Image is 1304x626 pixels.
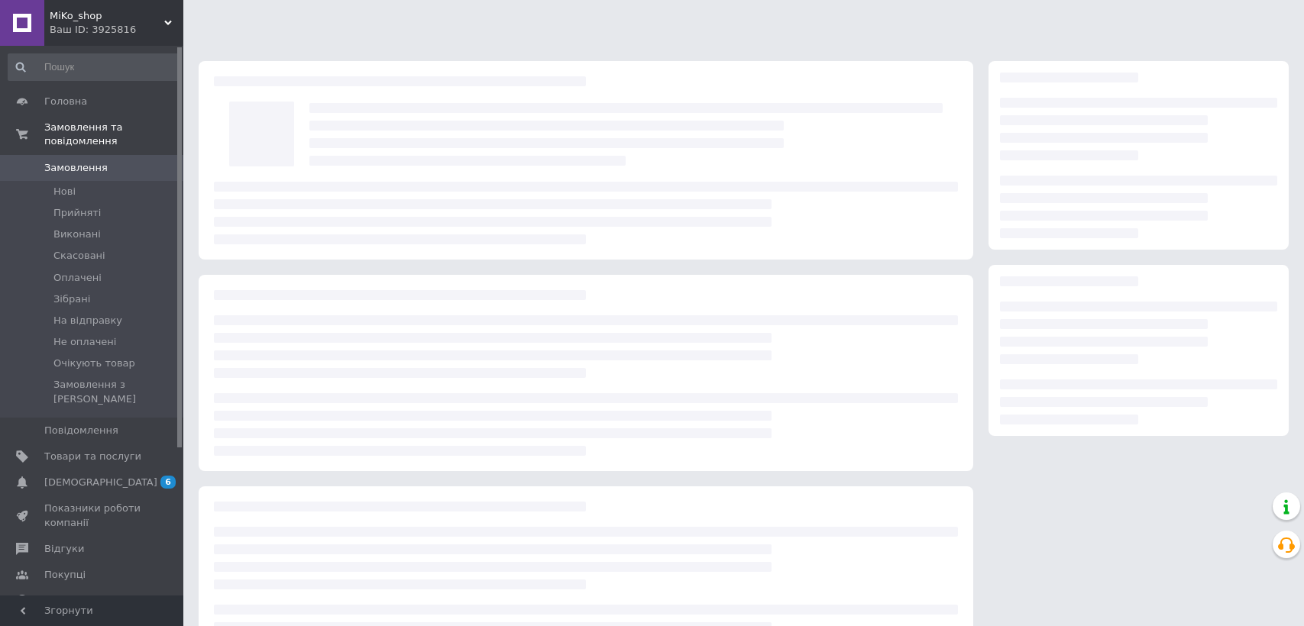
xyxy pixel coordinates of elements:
[44,161,108,175] span: Замовлення
[53,206,101,220] span: Прийняті
[44,121,183,148] span: Замовлення та повідомлення
[53,249,105,263] span: Скасовані
[44,568,86,582] span: Покупці
[44,450,141,463] span: Товари та послуги
[53,292,90,306] span: Зібрані
[44,594,127,608] span: Каталог ProSale
[53,314,122,328] span: На відправку
[44,476,157,489] span: [DEMOGRAPHIC_DATA]
[44,502,141,529] span: Показники роботи компанії
[160,476,176,489] span: 6
[53,378,178,405] span: Замовлення з [PERSON_NAME]
[53,227,101,241] span: Виконані
[50,9,164,23] span: MiKo_shop
[50,23,183,37] div: Ваш ID: 3925816
[44,95,87,108] span: Головна
[53,357,135,370] span: Очікують товар
[53,335,116,349] span: Не оплачені
[8,53,180,81] input: Пошук
[53,185,76,198] span: Нові
[44,542,84,556] span: Відгуки
[44,424,118,437] span: Повідомлення
[53,271,102,285] span: Оплачені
